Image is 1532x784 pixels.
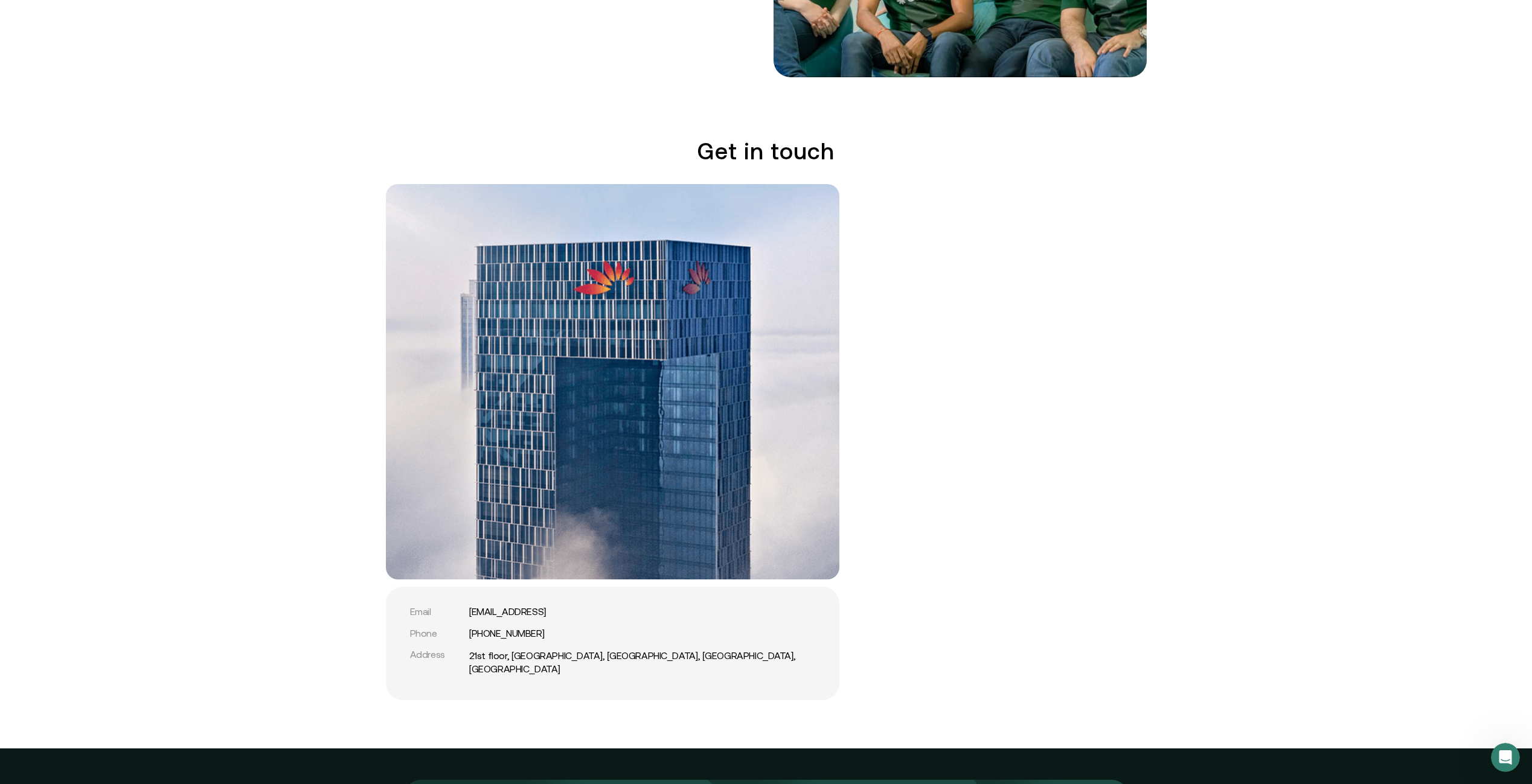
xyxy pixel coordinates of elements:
[469,628,545,639] a: [PHONE_NUMBER]
[410,606,464,617] div: Email
[1491,743,1520,772] iframe: Intercom live chat
[410,649,464,660] div: Address
[469,649,815,676] a: 21st floor, [GEOGRAPHIC_DATA], [GEOGRAPHIC_DATA], [GEOGRAPHIC_DATA], [GEOGRAPHIC_DATA]
[469,606,546,617] a: [EMAIL_ADDRESS]
[410,628,464,639] div: Phone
